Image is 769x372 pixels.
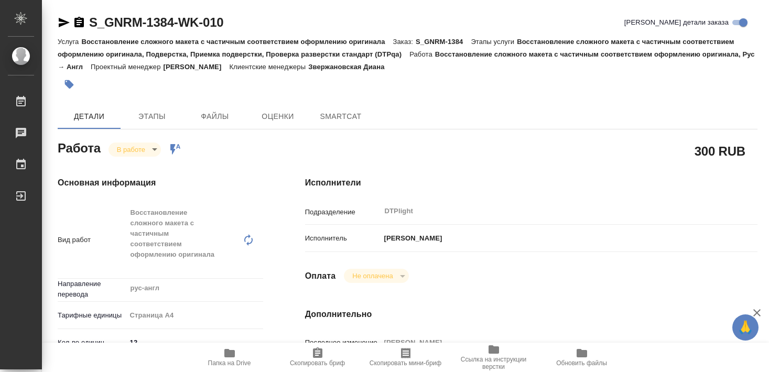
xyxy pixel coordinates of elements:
p: S_GNRM-1384 [416,38,471,46]
p: Клиентские менеджеры [229,63,308,71]
h2: Работа [58,138,101,157]
span: [PERSON_NAME] детали заказа [624,17,729,28]
p: [PERSON_NAME] [381,233,442,244]
p: Кол-во единиц [58,337,126,348]
button: Папка на Drive [186,343,274,372]
p: Проектный менеджер [91,63,163,71]
p: Вид работ [58,235,126,245]
button: Скопировать бриф [274,343,362,372]
h4: Оплата [305,270,336,282]
h4: Исполнители [305,177,757,189]
div: Страница А4 [126,307,263,324]
p: Восстановление сложного макета с частичным соответствием оформлению оригинала [81,38,393,46]
button: Скопировать ссылку для ЯМессенджера [58,16,70,29]
span: Скопировать бриф [290,359,345,367]
span: Оценки [253,110,303,123]
p: Работа [409,50,435,58]
span: Обновить файлы [556,359,607,367]
input: ✎ Введи что-нибудь [126,335,263,350]
h4: Основная информация [58,177,263,189]
div: В работе [344,269,408,283]
p: Подразделение [305,207,381,217]
p: Направление перевода [58,279,126,300]
div: В работе [109,143,161,157]
a: S_GNRM-1384-WK-010 [89,15,223,29]
input: Пустое поле [381,335,720,350]
h4: Дополнительно [305,308,757,321]
button: Ссылка на инструкции верстки [450,343,538,372]
span: Детали [64,110,114,123]
span: Скопировать мини-бриф [370,359,441,367]
p: Тарифные единицы [58,310,126,321]
button: Скопировать мини-бриф [362,343,450,372]
span: 🙏 [736,316,754,338]
button: Скопировать ссылку [73,16,85,29]
h2: 300 RUB [695,142,745,160]
p: Последнее изменение [305,337,381,348]
button: Обновить файлы [538,343,626,372]
button: Добавить тэг [58,73,81,96]
p: Этапы услуги [471,38,517,46]
button: Не оплачена [349,271,396,280]
p: Заказ: [393,38,416,46]
p: Звержановская Диана [308,63,392,71]
p: [PERSON_NAME] [164,63,230,71]
p: Услуга [58,38,81,46]
span: Ссылка на инструкции верстки [456,356,532,370]
span: SmartCat [316,110,366,123]
span: Папка на Drive [208,359,251,367]
span: Этапы [127,110,177,123]
button: В работе [114,145,148,154]
span: Файлы [190,110,240,123]
button: 🙏 [732,314,759,341]
p: Исполнитель [305,233,381,244]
